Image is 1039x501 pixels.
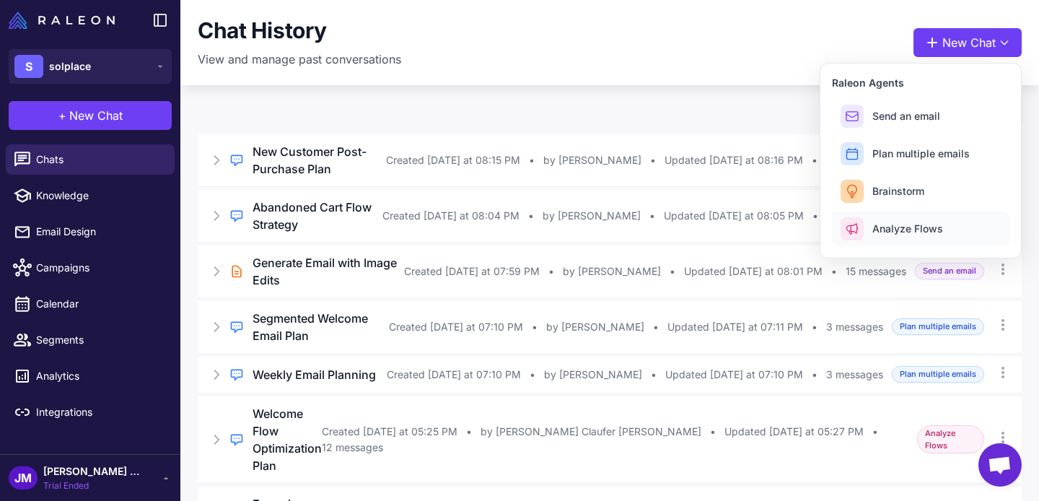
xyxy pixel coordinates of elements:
[892,318,984,335] span: Plan multiple emails
[530,367,535,383] span: •
[6,289,175,319] a: Calendar
[812,152,817,168] span: •
[36,260,163,276] span: Campaigns
[670,263,675,279] span: •
[322,424,457,440] span: Created [DATE] at 05:25 PM
[9,101,172,130] button: +New Chat
[832,75,1009,90] h3: Raleon Agents
[253,405,322,474] h3: Welcome Flow Optimization Plan
[49,58,91,74] span: solplace
[389,319,523,335] span: Created [DATE] at 07:10 PM
[665,367,803,383] span: Updated [DATE] at 07:10 PM
[253,310,389,344] h3: Segmented Welcome Email Plan
[43,463,144,479] span: [PERSON_NAME] Claufer [PERSON_NAME]
[532,319,538,335] span: •
[466,424,472,440] span: •
[710,424,716,440] span: •
[9,466,38,489] div: JM
[14,55,43,78] div: S
[6,217,175,247] a: Email Design
[653,319,659,335] span: •
[69,107,123,124] span: New Chat
[481,424,701,440] span: by [PERSON_NAME] Claufer [PERSON_NAME]
[872,424,878,440] span: •
[6,180,175,211] a: Knowledge
[529,152,535,168] span: •
[528,208,534,224] span: •
[812,208,818,224] span: •
[253,366,376,383] h3: Weekly Email Planning
[832,212,1009,246] button: Analyze Flows
[667,319,803,335] span: Updated [DATE] at 07:11 PM
[198,51,401,68] p: View and manage past conversations
[386,152,520,168] span: Created [DATE] at 08:15 PM
[36,368,163,384] span: Analytics
[917,425,984,453] span: Analyze Flows
[36,404,163,420] span: Integrations
[387,367,521,383] span: Created [DATE] at 07:10 PM
[546,319,644,335] span: by [PERSON_NAME]
[812,319,817,335] span: •
[826,367,883,383] span: 3 messages
[36,188,163,204] span: Knowledge
[36,332,163,348] span: Segments
[9,49,172,84] button: Ssolplace
[649,208,655,224] span: •
[832,99,1009,134] button: Send an email
[6,361,175,391] a: Analytics
[872,221,943,236] span: Analyze Flows
[892,366,984,383] span: Plan multiple emails
[36,296,163,312] span: Calendar
[831,263,837,279] span: •
[43,479,144,492] span: Trial Ended
[6,253,175,283] a: Campaigns
[872,108,940,123] span: Send an email
[846,263,906,279] span: 15 messages
[198,17,326,45] h1: Chat History
[544,367,642,383] span: by [PERSON_NAME]
[253,143,386,178] h3: New Customer Post-Purchase Plan
[665,152,803,168] span: Updated [DATE] at 08:16 PM
[36,224,163,240] span: Email Design
[832,136,1009,171] button: Plan multiple emails
[9,12,120,29] a: Raleon Logo
[253,254,404,289] h3: Generate Email with Image Edits
[253,199,382,233] h3: Abandoned Cart Flow Strategy
[382,208,519,224] span: Created [DATE] at 08:04 PM
[872,183,924,199] span: Brainstorm
[36,152,163,167] span: Chats
[543,208,641,224] span: by [PERSON_NAME]
[832,174,1009,209] button: Brainstorm
[872,146,970,161] span: Plan multiple emails
[404,263,540,279] span: Created [DATE] at 07:59 PM
[812,367,817,383] span: •
[563,263,661,279] span: by [PERSON_NAME]
[651,367,657,383] span: •
[664,208,804,224] span: Updated [DATE] at 08:05 PM
[58,107,66,124] span: +
[322,440,383,456] span: 12 messages
[543,152,641,168] span: by [PERSON_NAME]
[684,263,823,279] span: Updated [DATE] at 08:01 PM
[6,397,175,427] a: Integrations
[913,28,1022,57] button: New Chat
[9,12,115,29] img: Raleon Logo
[650,152,656,168] span: •
[826,319,883,335] span: 3 messages
[724,424,864,440] span: Updated [DATE] at 05:27 PM
[978,443,1022,487] div: Open chat
[548,263,554,279] span: •
[6,144,175,175] a: Chats
[6,325,175,355] a: Segments
[915,263,984,279] span: Send an email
